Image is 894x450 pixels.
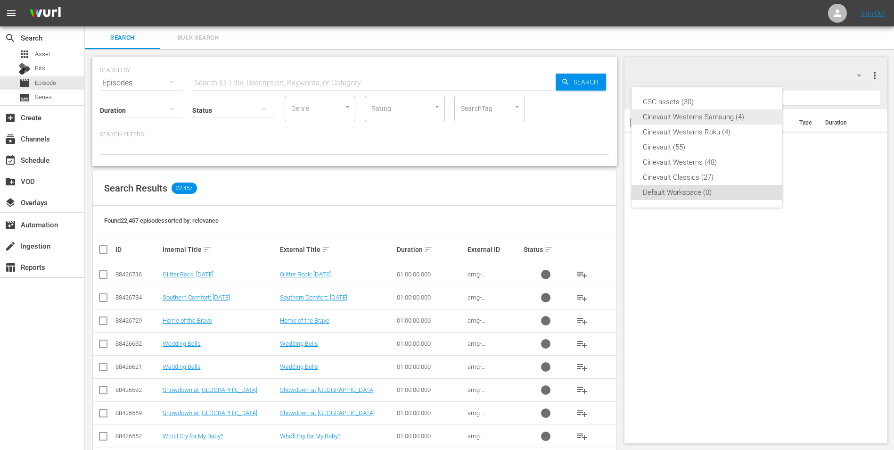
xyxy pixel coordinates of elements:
[643,185,771,200] div: Default Workspace (0)
[643,155,771,170] div: Cinevault Westerns (48)
[643,94,771,109] div: GSC assets (30)
[643,125,771,140] div: Cinevault Westerns Roku (4)
[643,170,771,185] div: Cinevault Classics (27)
[643,109,771,125] div: Cinevault Westerns Samsung (4)
[643,140,771,155] div: Cinevault (55)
